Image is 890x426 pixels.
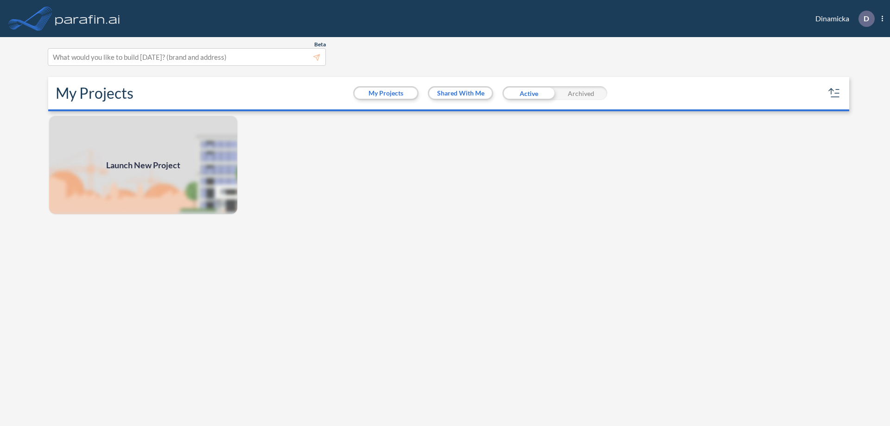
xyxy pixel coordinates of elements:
[48,115,238,215] a: Launch New Project
[429,88,492,99] button: Shared With Me
[48,115,238,215] img: add
[827,86,842,101] button: sort
[56,84,133,102] h2: My Projects
[801,11,883,27] div: Dinamicka
[355,88,417,99] button: My Projects
[314,41,326,48] span: Beta
[106,159,180,172] span: Launch New Project
[502,86,555,100] div: Active
[864,14,869,23] p: D
[53,9,122,28] img: logo
[555,86,607,100] div: Archived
